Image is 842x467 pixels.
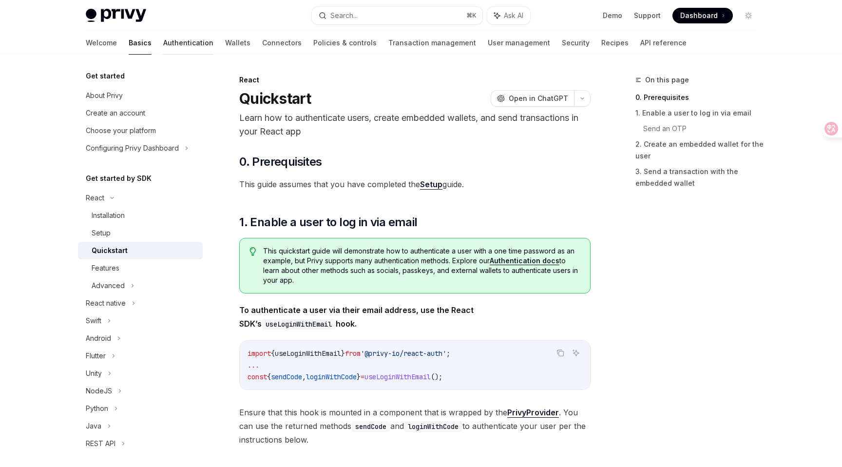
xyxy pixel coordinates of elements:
a: Authentication docs [490,256,559,265]
span: Ensure that this hook is mounted in a component that is wrapped by the . You can use the returned... [239,406,591,447]
code: sendCode [351,421,390,432]
div: NodeJS [86,385,112,397]
div: Choose your platform [86,125,156,136]
button: Ask AI [487,7,530,24]
button: Toggle dark mode [741,8,756,23]
a: Setup [420,179,442,190]
div: Quickstart [92,245,128,256]
div: React [86,192,104,204]
code: useLoginWithEmail [262,319,336,330]
span: from [345,349,361,358]
div: Features [92,262,119,274]
span: } [341,349,345,358]
a: Authentication [163,31,213,55]
span: 1. Enable a user to log in via email [239,214,417,230]
span: This guide assumes that you have completed the guide. [239,177,591,191]
a: Wallets [225,31,250,55]
div: Python [86,403,108,414]
a: 2. Create an embedded wallet for the user [635,136,764,164]
a: API reference [640,31,687,55]
a: Installation [78,207,203,224]
a: Quickstart [78,242,203,259]
a: About Privy [78,87,203,104]
a: 0. Prerequisites [635,90,764,105]
span: sendCode [271,372,302,381]
div: Create an account [86,107,145,119]
a: User management [488,31,550,55]
span: ⌘ K [466,12,477,19]
a: Choose your platform [78,122,203,139]
a: Connectors [262,31,302,55]
div: Java [86,420,101,432]
h1: Quickstart [239,90,311,107]
a: 3. Send a transaction with the embedded wallet [635,164,764,191]
div: Search... [330,10,358,21]
div: Setup [92,227,111,239]
span: = [361,372,364,381]
div: Unity [86,368,102,379]
a: Support [634,11,661,20]
span: Dashboard [680,11,718,20]
span: , [302,372,306,381]
span: ... [248,361,259,370]
span: Open in ChatGPT [509,94,568,103]
button: Open in ChatGPT [491,90,574,107]
span: This quickstart guide will demonstrate how to authenticate a user with a one time password as an ... [263,246,580,285]
a: Setup [78,224,203,242]
span: import [248,349,271,358]
div: React native [86,297,126,309]
div: About Privy [86,90,123,101]
div: React [239,75,591,85]
div: Configuring Privy Dashboard [86,142,179,154]
div: REST API [86,438,115,449]
button: Copy the contents from the code block [554,347,567,359]
span: } [357,372,361,381]
a: Demo [603,11,622,20]
span: { [271,349,275,358]
div: Advanced [92,280,125,292]
a: Recipes [601,31,629,55]
h5: Get started [86,70,125,82]
div: Flutter [86,350,106,362]
img: light logo [86,9,146,22]
a: Welcome [86,31,117,55]
span: const [248,372,267,381]
a: Policies & controls [313,31,377,55]
a: Create an account [78,104,203,122]
a: Basics [129,31,152,55]
span: Ask AI [504,11,523,20]
div: Android [86,332,111,344]
svg: Tip [249,247,256,256]
code: loginWithCode [404,421,462,432]
a: Dashboard [672,8,733,23]
div: Installation [92,210,125,221]
span: ; [446,349,450,358]
h5: Get started by SDK [86,173,152,184]
span: 0. Prerequisites [239,154,322,170]
span: On this page [645,74,689,86]
a: PrivyProvider [507,408,559,418]
span: loginWithCode [306,372,357,381]
a: 1. Enable a user to log in via email [635,105,764,121]
span: useLoginWithEmail [364,372,431,381]
a: Transaction management [388,31,476,55]
a: Security [562,31,590,55]
button: Ask AI [570,347,582,359]
a: Send an OTP [643,121,764,136]
span: { [267,372,271,381]
span: (); [431,372,442,381]
span: useLoginWithEmail [275,349,341,358]
div: Swift [86,315,101,327]
button: Search...⌘K [312,7,482,24]
a: Features [78,259,203,277]
span: '@privy-io/react-auth' [361,349,446,358]
strong: To authenticate a user via their email address, use the React SDK’s hook. [239,305,474,329]
p: Learn how to authenticate users, create embedded wallets, and send transactions in your React app [239,111,591,138]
